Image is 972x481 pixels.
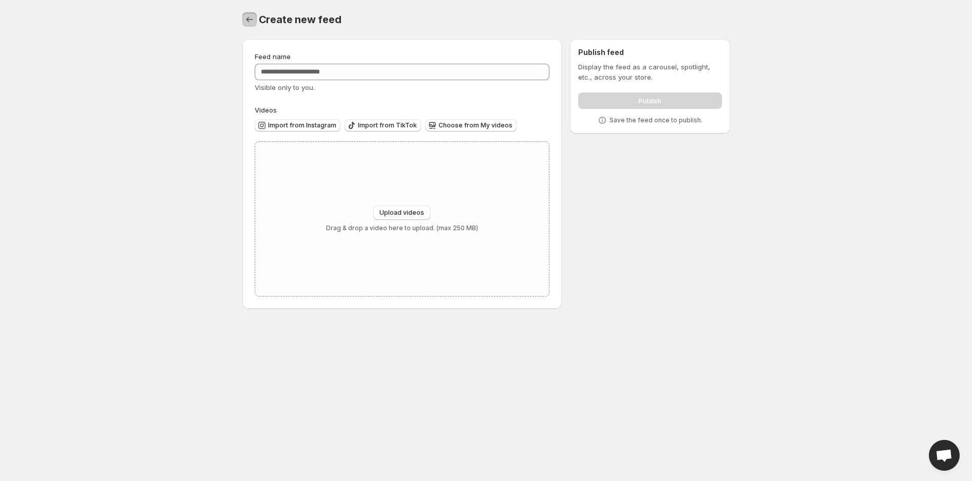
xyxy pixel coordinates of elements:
[379,209,424,217] span: Upload videos
[255,52,291,61] span: Feed name
[242,12,257,27] button: Settings
[326,224,478,232] p: Drag & drop a video here to upload. (max 250 MB)
[255,83,315,91] span: Visible only to you.
[609,116,702,124] p: Save the feed once to publish.
[268,121,336,129] span: Import from Instagram
[929,440,960,471] a: Open chat
[255,119,340,132] button: Import from Instagram
[358,121,417,129] span: Import from TikTok
[425,119,517,132] button: Choose from My videos
[578,47,721,58] h2: Publish feed
[259,13,341,26] span: Create new feed
[439,121,512,129] span: Choose from My videos
[578,62,721,82] p: Display the feed as a carousel, spotlight, etc., across your store.
[345,119,421,132] button: Import from TikTok
[255,106,277,114] span: Videos
[373,206,430,220] button: Upload videos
